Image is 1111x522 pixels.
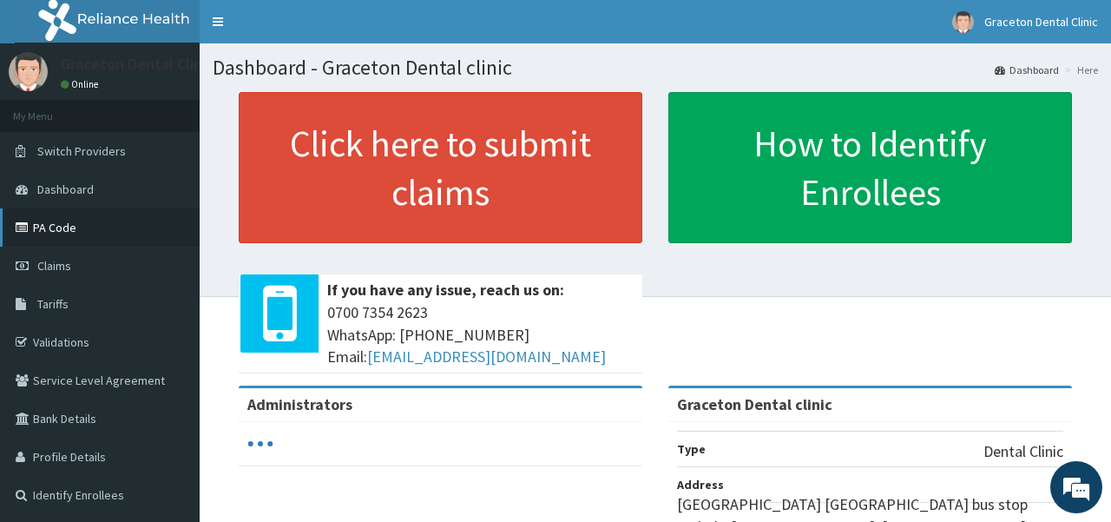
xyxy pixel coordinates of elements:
[995,63,1059,77] a: Dashboard
[983,440,1063,463] p: Dental Clinic
[247,431,273,457] svg: audio-loading
[213,56,1098,79] h1: Dashboard - Graceton Dental clinic
[327,301,634,368] span: 0700 7354 2623 WhatsApp: [PHONE_NUMBER] Email:
[952,11,974,33] img: User Image
[61,56,214,72] p: Graceton Dental Clinic
[367,347,606,367] a: [EMAIL_ADDRESS][DOMAIN_NAME]
[239,92,642,243] a: Click here to submit claims
[37,296,69,312] span: Tariffs
[37,258,71,274] span: Claims
[677,441,706,457] b: Type
[327,280,564,300] b: If you have any issue, reach us on:
[984,14,1098,30] span: Graceton Dental Clinic
[37,182,94,197] span: Dashboard
[677,394,832,414] strong: Graceton Dental clinic
[9,52,48,91] img: User Image
[247,394,352,414] b: Administrators
[668,92,1072,243] a: How to Identify Enrollees
[677,477,724,492] b: Address
[1061,63,1098,77] li: Here
[61,78,102,90] a: Online
[37,143,126,159] span: Switch Providers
